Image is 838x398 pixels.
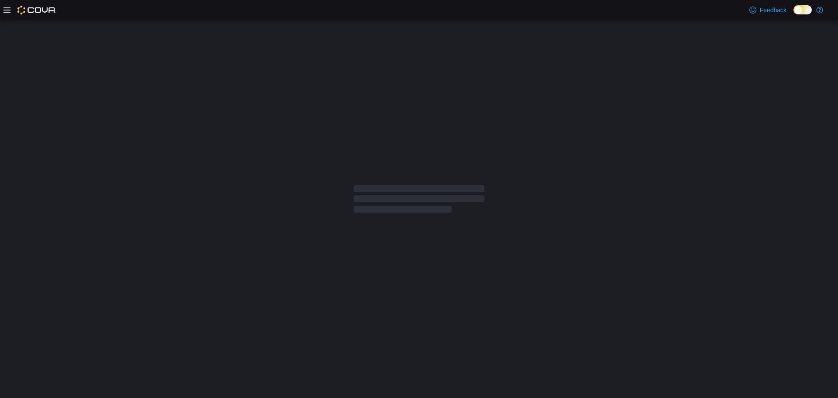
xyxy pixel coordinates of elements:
input: Dark Mode [793,5,812,14]
span: Loading [354,187,484,215]
span: Feedback [760,6,786,14]
img: Cova [17,6,56,14]
a: Feedback [746,1,790,19]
